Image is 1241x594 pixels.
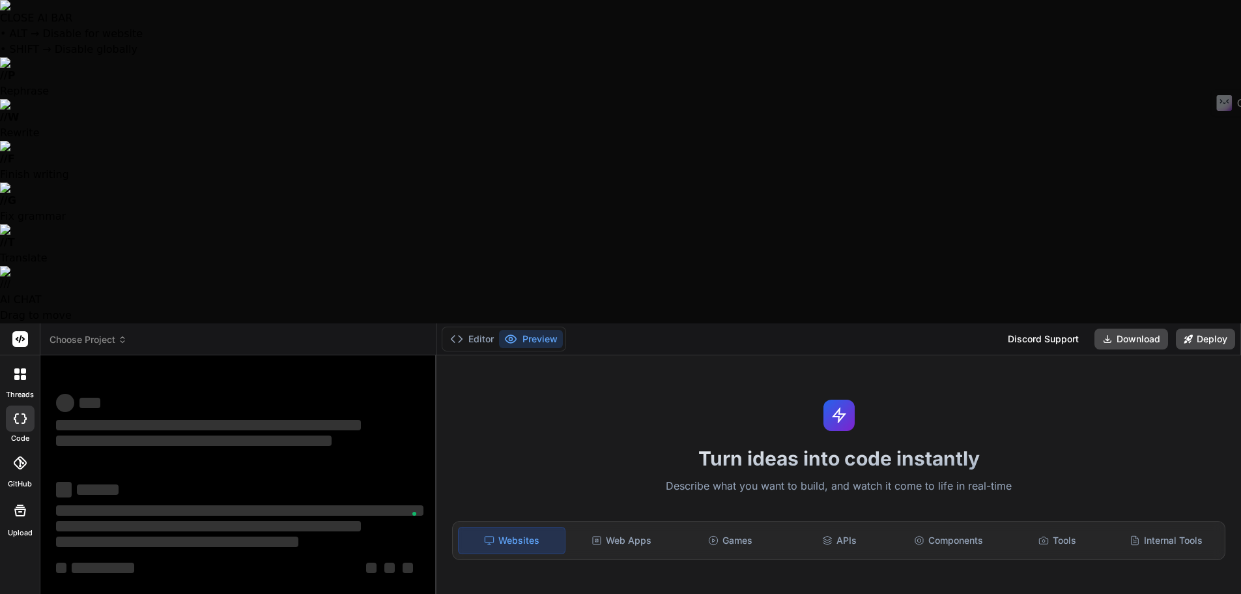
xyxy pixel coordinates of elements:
span: ‌ [56,482,72,497]
span: ‌ [384,563,395,573]
span: ‌ [56,436,332,446]
span: ‌ [56,420,361,430]
span: ‌ [56,394,74,412]
div: Games [678,527,784,554]
button: Download [1094,329,1168,349]
div: Components [895,527,1001,554]
label: threads [6,389,34,400]
label: Upload [8,527,33,539]
span: ‌ [56,505,423,516]
span: ‌ [56,521,361,531]
div: Tools [1004,527,1110,554]
span: ‌ [56,537,298,547]
button: Deploy [1176,329,1235,349]
span: ‌ [72,563,134,573]
label: code [11,433,29,444]
span: ‌ [366,563,377,573]
span: ‌ [403,563,413,573]
p: Describe what you want to build, and watch it come to life in real-time [444,478,1233,495]
div: Web Apps [568,527,674,554]
label: GitHub [8,479,32,490]
div: Internal Tools [1113,527,1220,554]
div: Websites [458,527,565,554]
h1: Turn ideas into code instantly [444,447,1233,470]
button: Preview [499,330,563,348]
span: Choose Project [50,333,127,346]
span: ‌ [79,398,100,408]
div: APIs [786,527,892,554]
button: Editor [445,330,499,348]
div: Discord Support [1000,329,1087,349]
span: ‌ [56,563,66,573]
span: ‌ [77,484,119,495]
